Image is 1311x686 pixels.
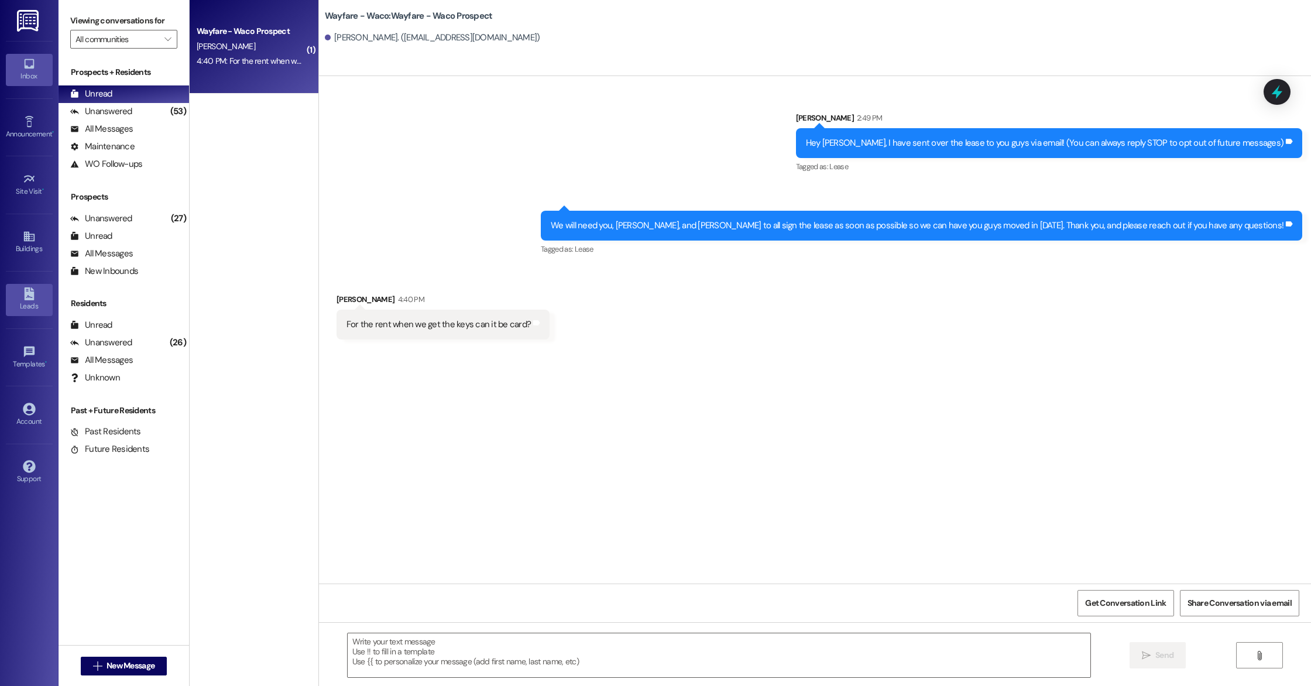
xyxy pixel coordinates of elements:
div: (27) [168,210,189,228]
div: Unread [70,230,112,242]
i:  [1142,651,1151,660]
button: New Message [81,657,167,675]
div: We will need you, [PERSON_NAME], and [PERSON_NAME] to all sign the lease as soon as possible so w... [551,219,1283,232]
span: • [45,358,47,366]
span: Lease [575,244,593,254]
button: Share Conversation via email [1180,590,1299,616]
div: Unanswered [70,105,132,118]
span: • [42,186,44,194]
div: Wayfare - Waco Prospect [197,25,305,37]
span: Lease [829,162,848,171]
div: [PERSON_NAME] [337,293,550,310]
div: Unanswered [70,212,132,225]
div: Tagged as: [541,241,1302,258]
span: [PERSON_NAME] [197,41,255,52]
div: Tagged as: [796,158,1303,175]
div: All Messages [70,354,133,366]
div: WO Follow-ups [70,158,142,170]
a: Account [6,399,53,431]
a: Leads [6,284,53,315]
span: • [52,128,54,136]
a: Templates • [6,342,53,373]
span: New Message [107,660,155,672]
div: 4:40 PM [395,293,424,306]
div: 4:40 PM: For the rent when we get the keys can it be card? [197,56,397,66]
i:  [164,35,171,44]
a: Buildings [6,227,53,258]
div: All Messages [70,123,133,135]
div: [PERSON_NAME]. ([EMAIL_ADDRESS][DOMAIN_NAME]) [325,32,540,44]
div: Unknown [70,372,120,384]
img: ResiDesk Logo [17,10,41,32]
label: Viewing conversations for [70,12,177,30]
div: Unanswered [70,337,132,349]
div: (26) [167,334,189,352]
div: Unread [70,319,112,331]
div: All Messages [70,248,133,260]
div: Maintenance [70,140,135,153]
div: For the rent when we get the keys can it be card? [346,318,531,331]
b: Wayfare - Waco: Wayfare - Waco Prospect [325,10,493,22]
div: Past + Future Residents [59,404,189,417]
i:  [93,661,102,671]
div: 2:49 PM [854,112,882,124]
div: Prospects [59,191,189,203]
span: Share Conversation via email [1188,597,1292,609]
span: Get Conversation Link [1085,597,1166,609]
i:  [1255,651,1264,660]
div: (53) [167,102,189,121]
a: Inbox [6,54,53,85]
div: Prospects + Residents [59,66,189,78]
span: Send [1155,649,1173,661]
button: Get Conversation Link [1077,590,1173,616]
div: Unread [70,88,112,100]
button: Send [1130,642,1186,668]
div: Hey [PERSON_NAME], I have sent over the lease to you guys via email! (You can always reply STOP t... [806,137,1284,149]
div: New Inbounds [70,265,138,277]
a: Site Visit • [6,169,53,201]
div: Past Residents [70,426,141,438]
input: All communities [75,30,159,49]
a: Support [6,457,53,488]
div: Residents [59,297,189,310]
div: Future Residents [70,443,149,455]
div: [PERSON_NAME] [796,112,1303,128]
